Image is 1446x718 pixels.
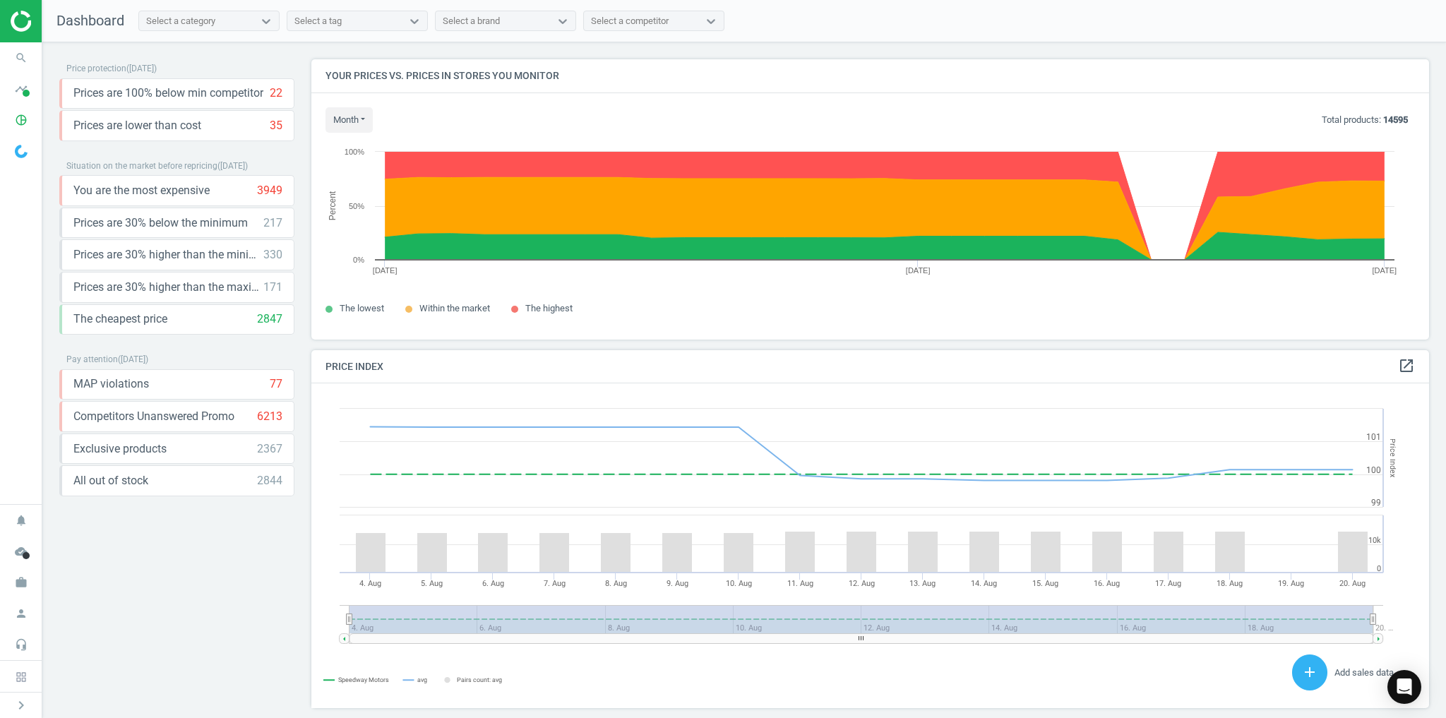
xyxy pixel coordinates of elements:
[443,15,500,28] div: Select a brand
[73,215,248,231] span: Prices are 30% below the minimum
[73,183,210,198] span: You are the most expensive
[1322,114,1408,126] p: Total products:
[15,145,28,158] img: wGWNvw8QSZomAAAAABJRU5ErkJggg==
[1383,114,1408,125] b: 14595
[66,64,126,73] span: Price protection
[73,409,234,424] span: Competitors Unanswered Promo
[73,280,263,295] span: Prices are 30% higher than the maximal
[1217,579,1243,588] tspan: 18. Aug
[591,15,669,28] div: Select a competitor
[257,409,282,424] div: 6213
[11,11,111,32] img: ajHJNr6hYgQAAAAASUVORK5CYII=
[8,44,35,71] i: search
[270,118,282,133] div: 35
[1368,536,1381,545] text: 10k
[73,118,201,133] span: Prices are lower than cost
[270,376,282,392] div: 77
[8,107,35,133] i: pie_chart_outlined
[1366,432,1381,442] text: 101
[359,579,381,588] tspan: 4. Aug
[257,441,282,457] div: 2367
[73,85,263,101] span: Prices are 100% below min competitor
[457,676,502,683] tspan: Pairs count: avg
[1398,357,1415,374] i: open_in_new
[13,697,30,714] i: chevron_right
[1377,564,1381,573] text: 0
[787,579,813,588] tspan: 11. Aug
[667,579,688,588] tspan: 9. Aug
[66,161,217,171] span: Situation on the market before repricing
[118,354,148,364] span: ( [DATE] )
[257,311,282,327] div: 2847
[482,579,504,588] tspan: 6. Aug
[349,202,364,210] text: 50%
[66,354,118,364] span: Pay attention
[1373,266,1397,275] tspan: [DATE]
[1387,670,1421,704] div: Open Intercom Messenger
[419,303,490,313] span: Within the market
[971,579,997,588] tspan: 14. Aug
[217,161,248,171] span: ( [DATE] )
[906,266,931,275] tspan: [DATE]
[1278,579,1304,588] tspan: 19. Aug
[1339,579,1366,588] tspan: 20. Aug
[1398,357,1415,376] a: open_in_new
[544,579,566,588] tspan: 7. Aug
[1094,579,1120,588] tspan: 16. Aug
[345,148,364,156] text: 100%
[1371,498,1381,508] text: 99
[257,183,282,198] div: 3949
[1292,654,1327,690] button: add
[726,579,752,588] tspan: 10. Aug
[73,247,263,263] span: Prices are 30% higher than the minimum
[73,376,149,392] span: MAP violations
[328,191,337,220] tspan: Percent
[849,579,875,588] tspan: 12. Aug
[340,303,384,313] span: The lowest
[373,266,398,275] tspan: [DATE]
[311,59,1429,92] h4: Your prices vs. prices in stores you monitor
[8,569,35,596] i: work
[325,107,373,133] button: month
[73,441,167,457] span: Exclusive products
[1375,623,1393,633] tspan: 20. …
[1366,465,1381,475] text: 100
[263,280,282,295] div: 171
[8,631,35,658] i: headset_mic
[73,311,167,327] span: The cheapest price
[338,676,389,683] tspan: Speedway Motors
[146,15,215,28] div: Select a category
[8,76,35,102] i: timeline
[56,12,124,29] span: Dashboard
[353,256,364,264] text: 0%
[311,350,1429,383] h4: Price Index
[421,579,443,588] tspan: 5. Aug
[126,64,157,73] span: ( [DATE] )
[1301,664,1318,681] i: add
[73,473,148,489] span: All out of stock
[263,215,282,231] div: 217
[8,600,35,627] i: person
[605,579,627,588] tspan: 8. Aug
[525,303,573,313] span: The highest
[1032,579,1058,588] tspan: 15. Aug
[417,676,427,683] tspan: avg
[263,247,282,263] div: 330
[270,85,282,101] div: 22
[4,696,39,714] button: chevron_right
[909,579,936,588] tspan: 13. Aug
[1388,438,1397,477] tspan: Price Index
[257,473,282,489] div: 2844
[1155,579,1181,588] tspan: 17. Aug
[8,538,35,565] i: cloud_done
[294,15,342,28] div: Select a tag
[8,507,35,534] i: notifications
[1334,667,1394,678] span: Add sales data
